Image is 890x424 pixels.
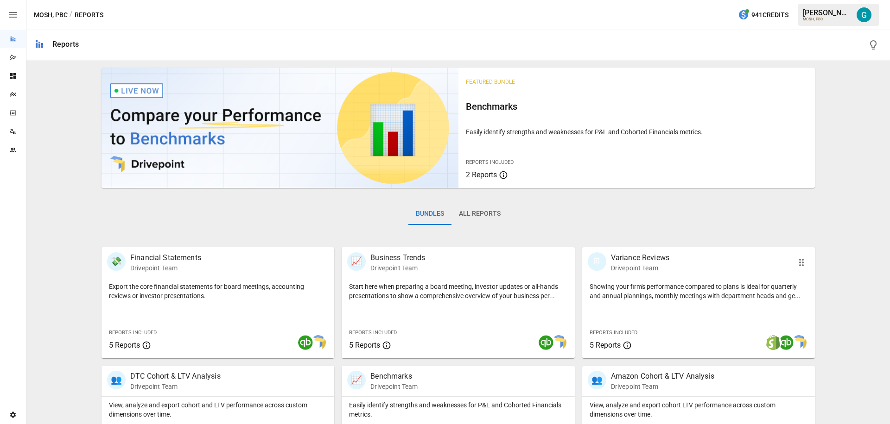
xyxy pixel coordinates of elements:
[451,203,508,225] button: All Reports
[611,252,669,263] p: Variance Reviews
[102,68,458,188] img: video thumbnail
[751,9,788,21] span: 941 Credits
[109,400,327,419] p: View, analyze and export cohort and LTV performance across custom dimensions over time.
[130,263,201,273] p: Drivepoint Team
[408,203,451,225] button: Bundles
[349,341,380,349] span: 5 Reports
[734,6,792,24] button: 941Credits
[109,341,140,349] span: 5 Reports
[370,382,418,391] p: Drivepoint Team
[370,263,425,273] p: Drivepoint Team
[588,371,606,389] div: 👥
[590,282,807,300] p: Showing your firm's performance compared to plans is ideal for quarterly and annual plannings, mo...
[349,400,567,419] p: Easily identify strengths and weaknesses for P&L and Cohorted Financials metrics.
[370,252,425,263] p: Business Trends
[766,335,781,350] img: shopify
[370,371,418,382] p: Benchmarks
[109,330,157,336] span: Reports Included
[298,335,313,350] img: quickbooks
[311,335,326,350] img: smart model
[779,335,794,350] img: quickbooks
[107,371,126,389] div: 👥
[130,382,221,391] p: Drivepoint Team
[34,9,68,21] button: MOSH, PBC
[130,252,201,263] p: Financial Statements
[466,79,515,85] span: Featured Bundle
[590,330,637,336] span: Reports Included
[107,252,126,271] div: 💸
[466,159,514,165] span: Reports Included
[611,263,669,273] p: Drivepoint Team
[803,8,851,17] div: [PERSON_NAME]
[349,330,397,336] span: Reports Included
[552,335,566,350] img: smart model
[70,9,73,21] div: /
[792,335,807,350] img: smart model
[590,400,807,419] p: View, analyze and export cohort LTV performance across custom dimensions over time.
[109,282,327,300] p: Export the core financial statements for board meetings, accounting reviews or investor presentat...
[803,17,851,21] div: MOSH, PBC
[851,2,877,28] button: Gavin Acres
[130,371,221,382] p: DTC Cohort & LTV Analysis
[347,371,366,389] div: 📈
[588,252,606,271] div: 🗓
[349,282,567,300] p: Start here when preparing a board meeting, investor updates or all-hands presentations to show a ...
[52,40,79,49] div: Reports
[611,371,714,382] p: Amazon Cohort & LTV Analysis
[466,99,808,114] h6: Benchmarks
[611,382,714,391] p: Drivepoint Team
[347,252,366,271] div: 📈
[466,170,497,179] span: 2 Reports
[590,341,621,349] span: 5 Reports
[466,127,808,137] p: Easily identify strengths and weaknesses for P&L and Cohorted Financials metrics.
[539,335,553,350] img: quickbooks
[857,7,871,22] img: Gavin Acres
